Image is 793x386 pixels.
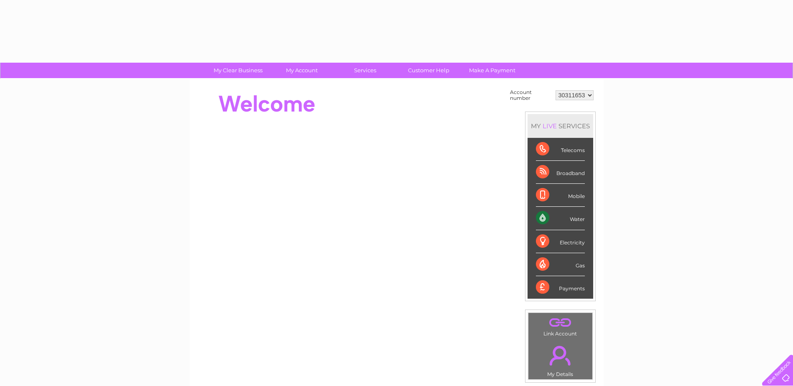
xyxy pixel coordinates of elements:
td: Link Account [528,312,593,339]
a: Services [331,63,400,78]
div: Water [536,207,585,230]
div: MY SERVICES [528,114,593,138]
a: . [530,341,590,370]
div: Mobile [536,184,585,207]
a: My Clear Business [204,63,273,78]
td: Account number [508,87,553,103]
a: Make A Payment [458,63,527,78]
div: Payments [536,276,585,299]
div: Gas [536,253,585,276]
a: . [530,315,590,330]
a: My Account [267,63,336,78]
div: LIVE [541,122,558,130]
td: My Details [528,339,593,380]
div: Electricity [536,230,585,253]
div: Broadband [536,161,585,184]
div: Telecoms [536,138,585,161]
a: Customer Help [394,63,463,78]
